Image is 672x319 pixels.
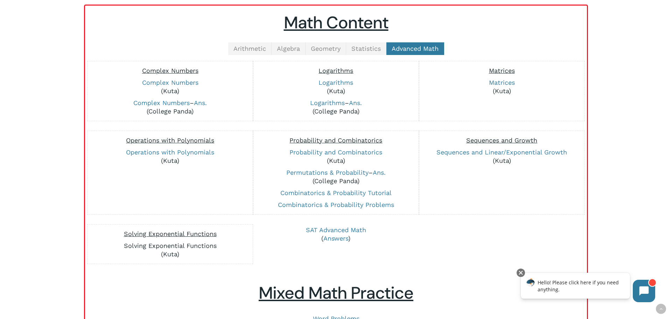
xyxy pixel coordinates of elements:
[277,45,300,52] span: Algebra
[310,99,345,106] a: Logarithms
[436,148,567,156] a: Sequences and Linear/Exponential Growth
[392,45,439,52] span: Advanced Math
[278,201,394,208] a: Combinatorics & Probability Problems
[311,45,341,52] span: Geometry
[126,148,214,156] a: Operations with Polynomials
[142,79,198,86] a: Complex Numbers
[280,189,392,196] a: Combinatorics & Probability Tutorial
[423,148,581,165] p: (Kuta)
[289,148,382,156] a: Probability and Combinatorics
[318,79,353,86] a: Logarithms
[126,137,214,144] span: Operations with Polynomials
[306,226,366,234] a: SAT Advanced Math
[323,235,348,242] a: Answers
[272,42,306,55] a: Algebra
[233,45,266,52] span: Arithmetic
[386,42,444,55] a: Advanced Math
[351,45,381,52] span: Statistics
[489,79,515,86] a: Matrices
[133,99,190,106] a: Complex Numbers
[258,226,414,243] p: ( )
[194,99,207,106] a: Ans.
[349,99,362,106] a: Ans.
[346,42,386,55] a: Statistics
[228,42,272,55] a: Arithmetic
[513,267,662,309] iframe: Chatbot
[91,99,249,116] p: – (College Panda)
[423,78,581,95] p: (Kuta)
[373,169,386,176] a: Ans.
[257,99,415,116] p: – (College Panda)
[91,148,249,165] p: (Kuta)
[306,42,346,55] a: Geometry
[257,148,415,165] p: (Kuta)
[257,168,415,185] p: – (College Panda)
[466,137,537,144] span: Sequences and Growth
[289,137,382,144] span: Probability and Combinatorics
[91,242,249,258] p: (Kuta)
[142,67,198,74] span: Complex Numbers
[124,242,217,249] a: Solving Exponential Functions
[259,282,413,304] u: Mixed Math Practice
[284,12,388,34] u: Math Content
[489,67,515,74] span: Matrices
[124,230,217,237] span: Solving Exponential Functions
[257,78,415,95] p: (Kuta)
[286,169,369,176] a: Permutations & Probability
[318,67,353,74] span: Logarithms
[91,78,249,95] p: (Kuta)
